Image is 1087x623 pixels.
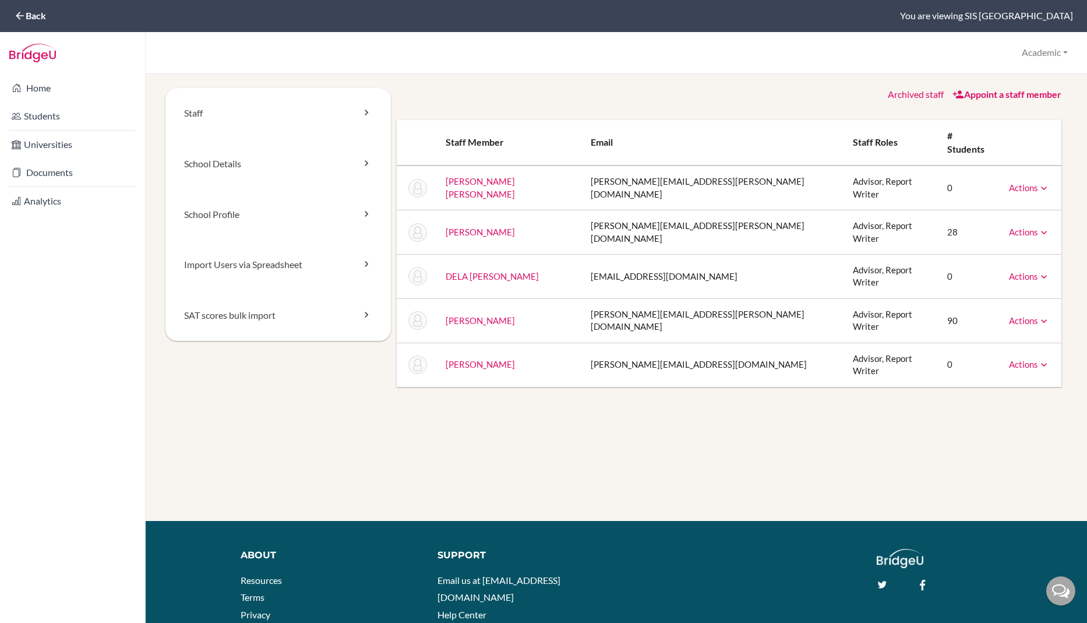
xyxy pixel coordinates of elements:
td: Advisor, Report Writer [844,166,938,210]
a: Actions [1009,359,1050,369]
td: 0 [938,255,1000,299]
td: [PERSON_NAME][EMAIL_ADDRESS][PERSON_NAME][DOMAIN_NAME] [581,166,844,210]
div: You are viewing SIS [GEOGRAPHIC_DATA] [900,9,1073,23]
th: Staff member [436,120,581,166]
td: 0 [938,343,1000,386]
th: Staff roles [844,120,938,166]
a: Help Center [437,609,486,620]
a: Documents [2,161,143,184]
div: Support [437,549,606,562]
th: Email [581,120,844,166]
td: Advisor, Report Writer [844,298,938,343]
a: Universities [2,133,143,156]
a: Appoint a staff member [952,89,1061,100]
button: Academic [1017,42,1073,64]
a: [PERSON_NAME] [446,315,515,326]
a: Privacy [241,609,270,620]
a: Students [2,104,143,128]
td: [PERSON_NAME][EMAIL_ADDRESS][DOMAIN_NAME] [581,343,844,386]
a: Back [14,10,46,21]
img: Robert Davis [408,223,427,242]
a: Resources [241,575,282,586]
a: [PERSON_NAME] [446,227,515,237]
img: BENEDICT DELA CRUZ [408,267,427,286]
a: Actions [1009,182,1050,193]
img: Sammy Domingo [408,311,427,330]
a: SAT scores bulk import [165,290,391,341]
a: School Profile [165,189,391,240]
a: [PERSON_NAME] [PERSON_NAME] [446,176,515,199]
td: [PERSON_NAME][EMAIL_ADDRESS][PERSON_NAME][DOMAIN_NAME] [581,298,844,343]
a: DELA [PERSON_NAME] [446,271,539,281]
a: Analytics [2,189,143,213]
a: Actions [1009,271,1050,281]
td: 90 [938,298,1000,343]
td: 28 [938,210,1000,255]
a: Archived staff [888,89,944,100]
td: Advisor, Report Writer [844,210,938,255]
div: About [241,549,420,562]
a: Import Users via Spreadsheet [165,240,391,290]
td: [PERSON_NAME][EMAIL_ADDRESS][PERSON_NAME][DOMAIN_NAME] [581,210,844,255]
a: Home [2,76,143,100]
img: Nigel Robson [408,356,427,374]
td: Advisor, Report Writer [844,343,938,386]
a: Actions [1009,315,1050,326]
img: MARY BERNADETH MEJARES [408,179,427,198]
a: Actions [1009,227,1050,237]
th: # students [938,120,1000,166]
td: [EMAIL_ADDRESS][DOMAIN_NAME] [581,255,844,299]
img: logo_white@2x-f4f0deed5e89b7ecb1c2cc34c3e3d731f90f0f143d5ea2071677605dd97b5244.png [877,549,924,568]
a: Email us at [EMAIL_ADDRESS][DOMAIN_NAME] [437,575,560,603]
a: Terms [241,592,264,603]
td: Advisor, Report Writer [844,255,938,299]
td: 0 [938,166,1000,210]
img: Bridge-U [9,44,56,62]
a: School Details [165,139,391,189]
a: [PERSON_NAME] [446,359,515,369]
a: Staff [165,88,391,139]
